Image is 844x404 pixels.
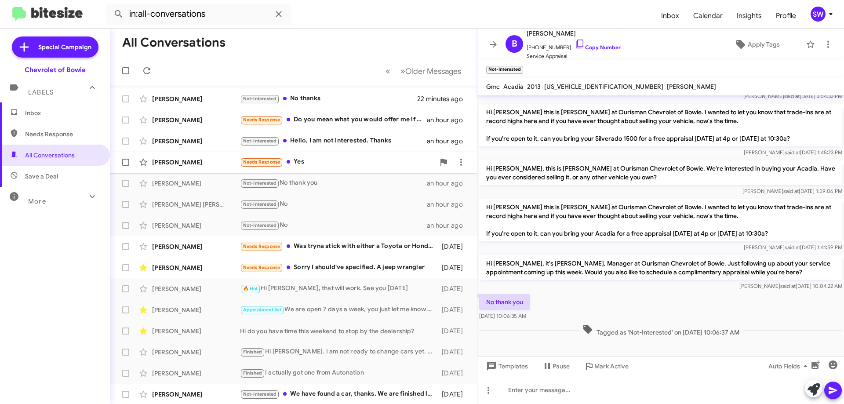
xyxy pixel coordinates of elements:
div: [PERSON_NAME] [152,327,240,335]
span: [PHONE_NUMBER] [527,39,621,52]
span: Save a Deal [25,172,58,181]
div: [PERSON_NAME] [152,95,240,103]
span: Apply Tags [748,36,780,52]
div: No thanks [240,94,417,104]
button: Next [395,62,466,80]
span: Auto Fields [768,358,811,374]
span: Special Campaign [38,43,91,51]
input: Search [106,4,291,25]
span: Needs Response [243,159,280,165]
div: an hour ago [427,179,470,188]
span: Mark Active [594,358,629,374]
span: Not-Interested [243,222,277,228]
a: Special Campaign [12,36,98,58]
div: [PERSON_NAME] [152,158,240,167]
span: [PERSON_NAME] [DATE] 1:59:06 PM [742,188,842,194]
div: [PERSON_NAME] [152,263,240,272]
span: [PERSON_NAME] [DATE] 10:04:22 AM [739,283,842,289]
button: Pause [535,358,577,374]
div: Hi [PERSON_NAME], that will work. See you [DATE] [240,284,437,294]
h1: All Conversations [122,36,226,50]
span: Not-Interested [243,138,277,144]
div: [DATE] [437,348,470,357]
span: [PERSON_NAME] [DATE] 1:41:59 PM [744,244,842,251]
span: [US_VEHICLE_IDENTIFICATION_NUMBER] [544,83,663,91]
span: Needs Response [25,130,100,138]
div: Hi do you have time this weekend to stop by the dealership? [240,327,437,335]
div: Was tryna stick with either a Toyota or Honda and no more then 13000 [240,241,437,251]
span: Gmc [486,83,500,91]
a: Insights [730,3,769,29]
div: [PERSON_NAME] [152,306,240,314]
span: Finished [243,370,262,376]
button: Apply Tags [712,36,802,52]
span: Tagged as 'Not-Interested' on [DATE] 10:06:37 AM [579,324,743,337]
span: Profile [769,3,803,29]
div: We have found a car, thanks. We are finished looking [240,389,437,399]
div: No thank you [240,178,427,188]
span: More [28,197,46,205]
small: Not-Interested [486,66,523,74]
span: Needs Response [243,244,280,249]
div: an hour ago [427,137,470,146]
button: Auto Fields [761,358,818,374]
span: [PERSON_NAME] [DATE] 3:54:33 PM [743,93,842,99]
span: [DATE] 10:06:35 AM [479,313,526,319]
span: said at [784,93,800,99]
div: [PERSON_NAME] [152,116,240,124]
div: [PERSON_NAME] [152,284,240,293]
button: SW [803,7,834,22]
div: Hi [PERSON_NAME]. I am not ready to change cars yet. But thanka and good luck. [240,347,437,357]
span: [PERSON_NAME] [527,28,621,39]
div: an hour ago [427,200,470,209]
div: [PERSON_NAME] [152,179,240,188]
span: said at [785,244,800,251]
p: Hi [PERSON_NAME], it's [PERSON_NAME], Manager at Ourisman Chevrolet of Bowie. Just following up a... [479,255,842,280]
a: Inbox [654,3,686,29]
span: Finished [243,349,262,355]
div: [DATE] [437,390,470,399]
a: Calendar [686,3,730,29]
div: [PERSON_NAME] [PERSON_NAME] [152,200,240,209]
span: Older Messages [405,66,461,76]
span: Not-Interested [243,201,277,207]
a: Copy Number [575,44,621,51]
div: We are open 7 days a week, you just let me know when you can make it and we can make sure we are ... [240,305,437,315]
span: said at [785,149,800,156]
span: said at [783,188,799,194]
button: Previous [380,62,396,80]
div: an hour ago [427,221,470,230]
span: Templates [484,358,528,374]
button: Mark Active [577,358,636,374]
div: No [240,199,427,209]
div: [DATE] [437,263,470,272]
span: B [512,37,517,51]
div: [DATE] [437,284,470,293]
p: Hi [PERSON_NAME] this is [PERSON_NAME] at Ourisman Chevrolet of Bowie. I wanted to let you know t... [479,104,842,146]
div: [PERSON_NAME] [152,242,240,251]
span: 🔥 Hot [243,286,258,291]
div: [PERSON_NAME] [152,221,240,230]
span: Labels [28,88,54,96]
div: [PERSON_NAME] [152,137,240,146]
span: Not-Interested [243,180,277,186]
div: [DATE] [437,369,470,378]
span: Appointment Set [243,307,282,313]
div: SW [811,7,826,22]
span: Needs Response [243,117,280,123]
div: Chevrolet of Bowie [25,66,86,74]
p: Hi [PERSON_NAME] this is [PERSON_NAME] at Ourisman Chevrolet of Bowie. I wanted to let you know t... [479,199,842,241]
div: [DATE] [437,327,470,335]
span: All Conversations [25,151,75,160]
p: Hi [PERSON_NAME], this is [PERSON_NAME] at Ourisman Chevrolet of Bowie. We're interested in buyin... [479,160,842,185]
div: Hello, I am not interested. Thanks [240,136,427,146]
div: I actually got one from Autonation [240,368,437,378]
span: 2013 [527,83,541,91]
span: Pause [553,358,570,374]
span: [PERSON_NAME] [DATE] 1:45:23 PM [744,149,842,156]
div: [DATE] [437,242,470,251]
span: » [400,66,405,76]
